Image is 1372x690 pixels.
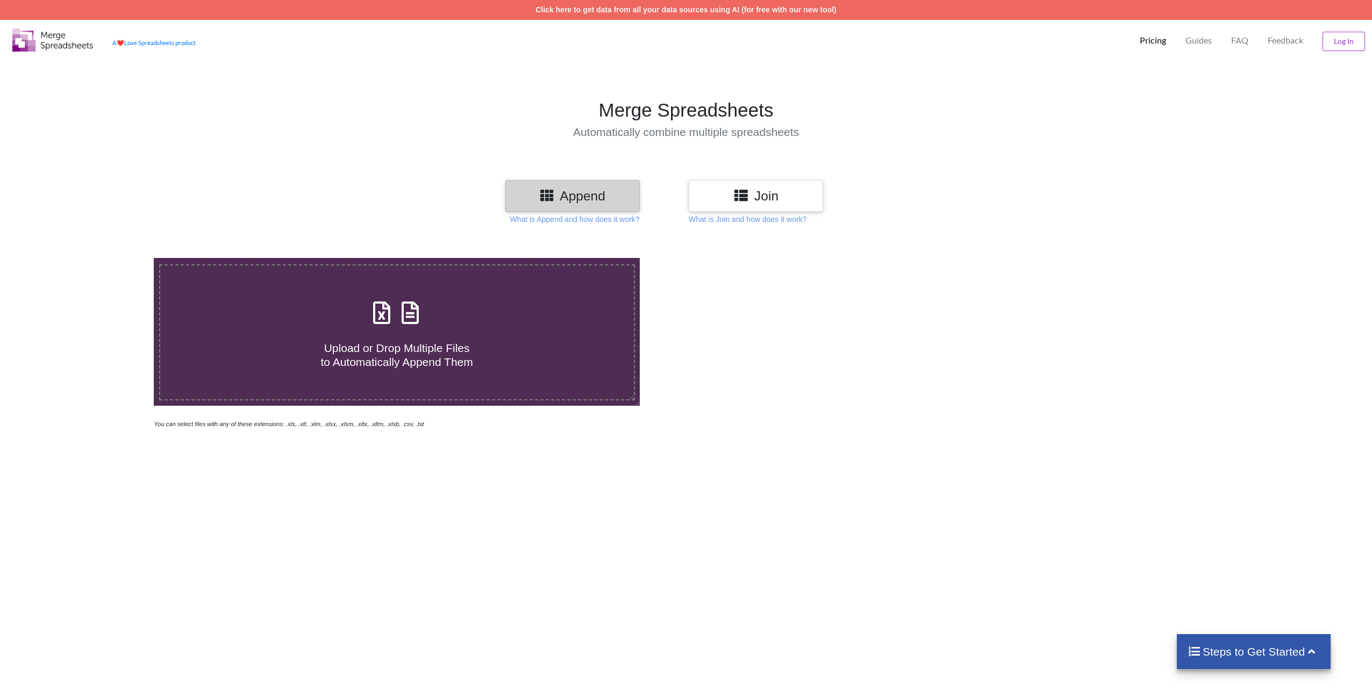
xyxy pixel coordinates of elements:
[689,214,806,225] p: What is Join and how does it work?
[1231,35,1248,46] p: FAQ
[320,342,473,368] span: Upload or Drop Multiple Files to Automatically Append Them
[535,5,837,14] a: Click here to get data from all your data sources using AI (for free with our new tool)
[513,188,632,204] h3: Append
[1140,35,1166,46] p: Pricing
[697,188,815,204] h3: Join
[1185,35,1212,46] p: Guides
[112,39,196,46] a: AheartLove Spreadsheets product
[1323,32,1365,51] button: Log In
[117,39,124,46] span: heart
[1268,36,1303,45] span: Feedback
[1188,645,1320,658] h4: Steps to Get Started
[510,214,639,225] p: What is Append and how does it work?
[154,421,424,427] i: You can select files with any of these extensions: .xls, .xlt, .xlm, .xlsx, .xlsm, .xltx, .xltm, ...
[12,28,93,52] img: Logo.png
